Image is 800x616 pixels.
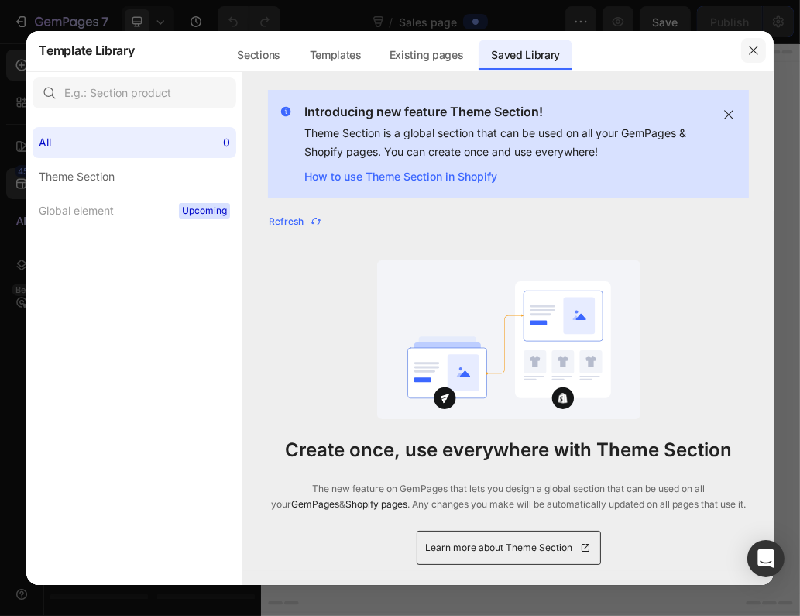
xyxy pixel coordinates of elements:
h1: Create once, use everywhere with Theme Section [285,438,732,463]
button: Refresh [268,211,323,232]
div: Refresh [269,215,322,229]
p: Introducing new feature Theme Section! [304,102,709,121]
div: Open Intercom Messenger [747,540,785,577]
span: Upcoming [179,203,230,219]
span: GemPages [291,498,339,510]
input: E.g.: Section product [33,77,236,108]
div: Saved Library [479,40,572,71]
div: Global element [39,201,114,220]
span: Learn more about Theme Section [426,540,573,556]
a: Learn more about Theme Section [417,531,601,565]
span: Shopify pages [345,498,407,510]
p: The new feature on GemPages that lets you design a global section that can be used on all your & ... [268,481,748,512]
button: Use existing page designs [307,528,483,559]
button: Explore templates [493,528,623,559]
div: Start building with Sections/Elements or [348,497,582,516]
div: Existing pages [377,40,476,71]
div: All [39,133,51,152]
a: How to use Theme Section in Shopify [304,167,709,186]
img: save library [377,260,640,419]
div: Templates [297,40,374,71]
h2: Template Library [39,30,134,71]
p: Theme Section is a global section that can be used on all your GemPages & Shopify pages. You can ... [304,124,709,161]
div: Sections [225,40,292,71]
div: Theme Section [39,167,115,186]
div: 0 [223,133,230,152]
